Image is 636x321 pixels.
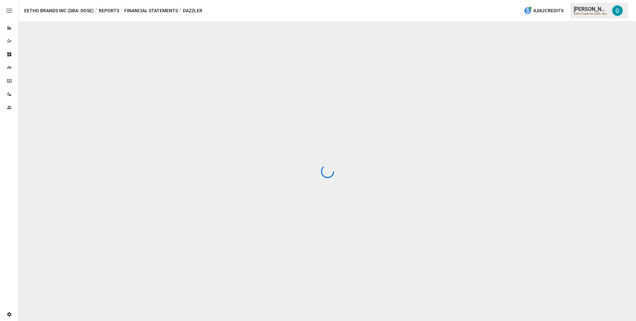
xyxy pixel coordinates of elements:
div: Eetho Brands Inc (DBA: Dose) [574,12,608,15]
button: Financial Statements [124,7,178,15]
div: / [95,7,97,15]
img: Gavin Acres [612,5,623,16]
button: Reports [99,7,119,15]
button: Gavin Acres [608,1,627,20]
div: / [121,7,123,15]
div: [PERSON_NAME] [574,6,608,12]
div: / [179,7,182,15]
span: 4,062 Credits [533,7,563,15]
button: Eetho Brands Inc (DBA: Dose) [24,7,94,15]
button: 4,062Credits [521,5,566,17]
